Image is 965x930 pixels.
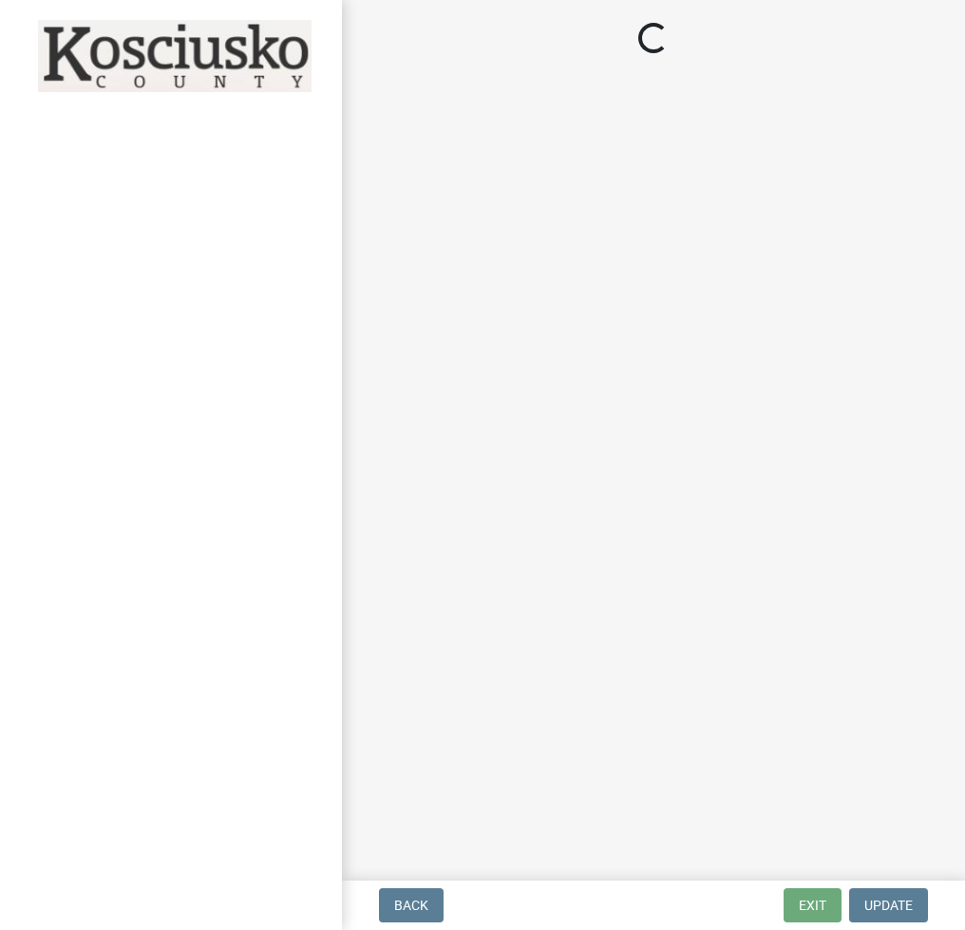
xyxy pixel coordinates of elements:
[784,888,842,922] button: Exit
[394,898,428,913] span: Back
[849,888,928,922] button: Update
[864,898,913,913] span: Update
[38,20,312,92] img: Kosciusko County, Indiana
[379,888,444,922] button: Back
